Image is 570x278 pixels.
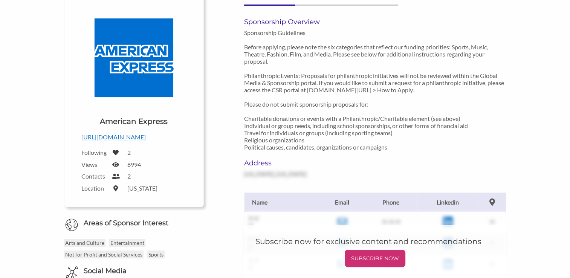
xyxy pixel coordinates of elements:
p: Not for Profit and Social Services [64,251,144,258]
th: Email [320,192,365,212]
th: Phone [365,192,417,212]
label: [US_STATE] [127,185,157,192]
p: Sponsorship Guidelines Before applying, please note the six categories that reflect our funding p... [244,29,506,151]
p: Sports [147,251,165,258]
p: Entertainment [109,239,145,247]
a: SUBSCRIBE NOW [255,250,495,267]
h1: American Express [100,116,168,127]
p: [URL][DOMAIN_NAME] [81,132,186,142]
th: Name [245,192,320,212]
th: Linkedin [417,192,478,212]
img: American Express Logo [81,5,186,110]
label: Contacts [81,173,108,180]
img: Globe Icon [65,218,78,231]
label: Views [81,161,108,168]
label: 8994 [127,161,141,168]
h5: Subscribe now for exclusive content and recommendations [255,236,495,247]
h6: Social Media [84,266,127,276]
label: 2 [127,173,131,180]
h6: Sponsorship Overview [244,18,506,26]
h6: Areas of Sponsor Interest [58,218,209,228]
p: Arts and Culture [64,239,105,247]
h6: Address [244,159,324,167]
label: Location [81,185,108,192]
p: SUBSCRIBE NOW [348,253,402,264]
label: Following [81,149,108,156]
label: 2 [127,149,131,156]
